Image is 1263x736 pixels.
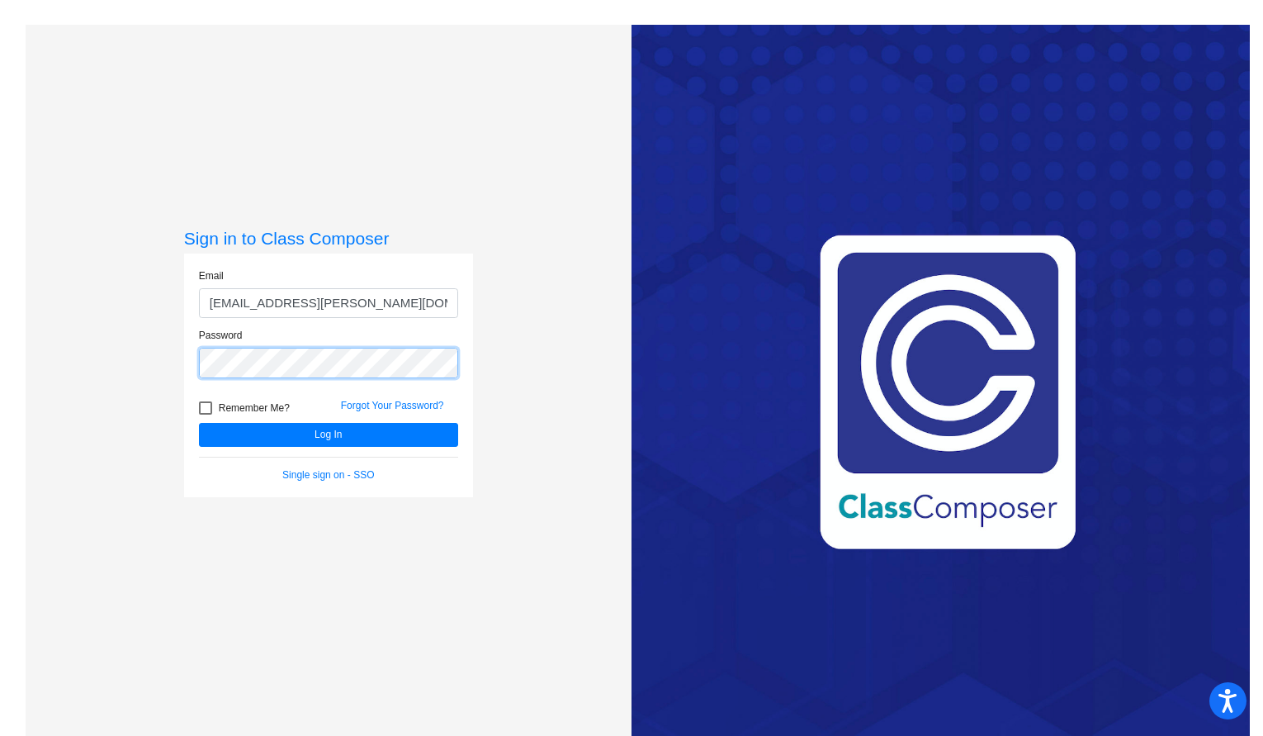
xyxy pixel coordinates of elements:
a: Single sign on - SSO [282,469,374,481]
span: Remember Me? [219,398,290,418]
button: Log In [199,423,458,447]
a: Forgot Your Password? [341,400,444,411]
label: Email [199,268,224,283]
h3: Sign in to Class Composer [184,228,473,249]
label: Password [199,328,243,343]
